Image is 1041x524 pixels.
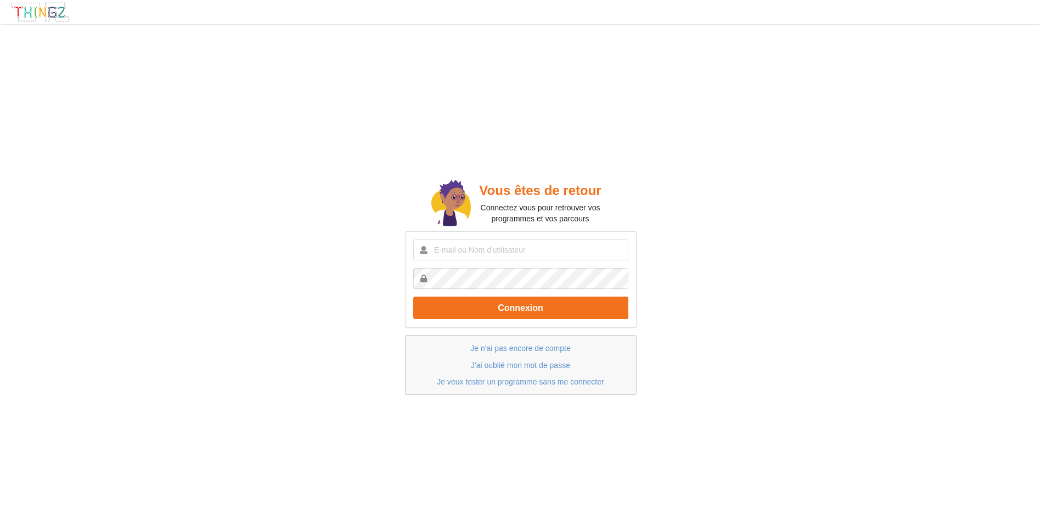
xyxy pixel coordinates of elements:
img: doc.svg [431,180,471,228]
button: Connexion [413,297,628,319]
img: thingz_logo.png [10,2,70,23]
p: Connectez vous pour retrouver vos programmes et vos parcours [471,202,610,224]
input: E-mail ou Nom d'utilisateur [413,239,628,260]
h2: Vous êtes de retour [471,182,610,199]
a: Je n'ai pas encore de compte [470,344,570,353]
a: J'ai oublié mon mot de passe [471,361,570,370]
a: Je veux tester un programme sans me connecter [437,377,604,386]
